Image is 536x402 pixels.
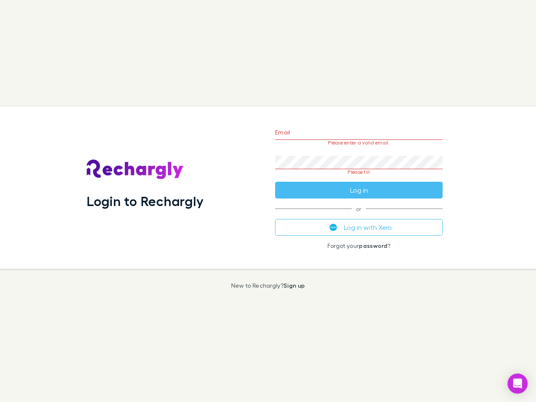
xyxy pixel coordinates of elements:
p: Forgot your ? [275,242,443,249]
div: Open Intercom Messenger [508,374,528,394]
p: New to Rechargly? [231,282,305,289]
p: Please enter a valid email. [275,140,443,146]
button: Log in [275,182,443,198]
a: password [359,242,387,249]
img: Xero's logo [330,224,337,231]
button: Log in with Xero [275,219,443,236]
a: Sign up [283,282,305,289]
h1: Login to Rechargly [87,193,204,209]
p: Please fill [275,169,443,175]
span: or [275,209,443,209]
img: Rechargly's Logo [87,160,184,180]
